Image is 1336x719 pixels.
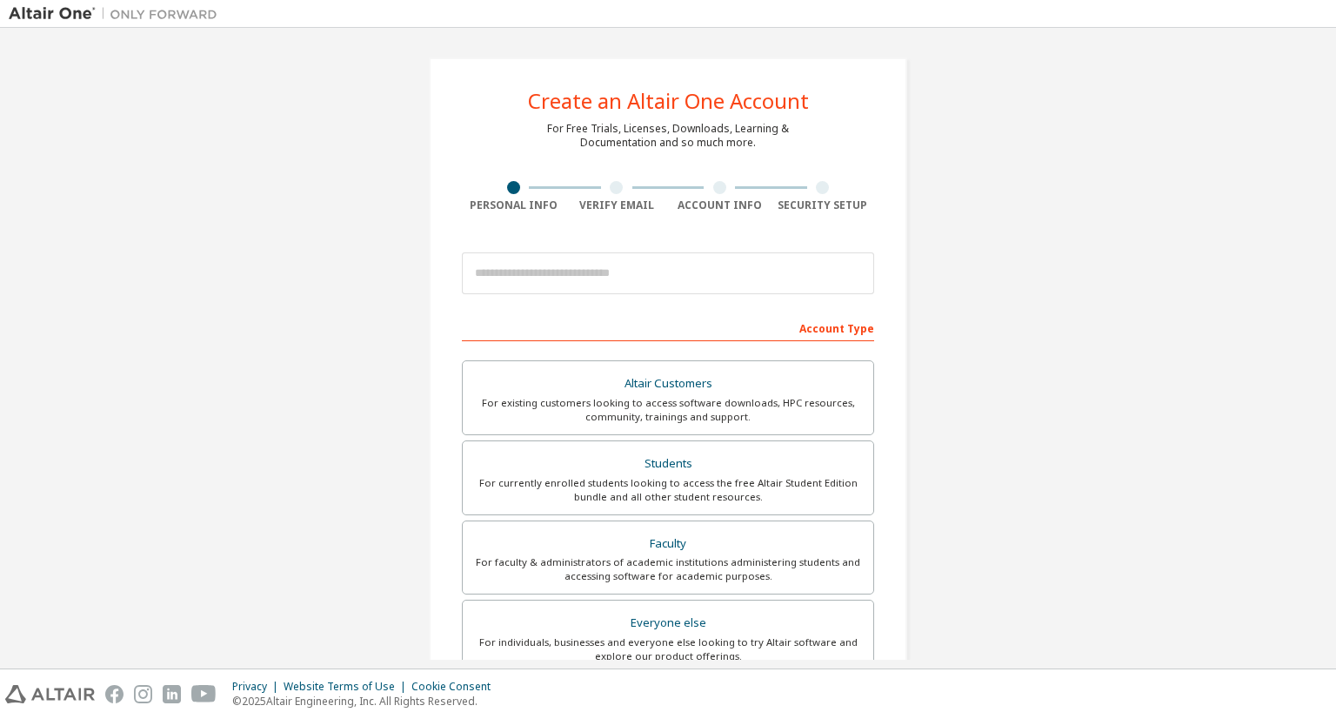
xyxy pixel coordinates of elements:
[284,680,411,694] div: Website Terms of Use
[473,452,863,476] div: Students
[473,555,863,583] div: For faculty & administrators of academic institutions administering students and accessing softwa...
[134,685,152,703] img: instagram.svg
[473,476,863,504] div: For currently enrolled students looking to access the free Altair Student Edition bundle and all ...
[462,313,874,341] div: Account Type
[772,198,875,212] div: Security Setup
[473,532,863,556] div: Faculty
[565,198,669,212] div: Verify Email
[668,198,772,212] div: Account Info
[473,396,863,424] div: For existing customers looking to access software downloads, HPC resources, community, trainings ...
[462,198,565,212] div: Personal Info
[547,122,789,150] div: For Free Trials, Licenses, Downloads, Learning & Documentation and so much more.
[232,694,501,709] p: © 2025 Altair Engineering, Inc. All Rights Reserved.
[473,372,863,396] div: Altair Customers
[163,685,181,703] img: linkedin.svg
[9,5,226,23] img: Altair One
[191,685,217,703] img: youtube.svg
[232,680,284,694] div: Privacy
[411,680,501,694] div: Cookie Consent
[473,611,863,635] div: Everyone else
[105,685,124,703] img: facebook.svg
[473,635,863,663] div: For individuals, businesses and everyone else looking to try Altair software and explore our prod...
[528,91,809,111] div: Create an Altair One Account
[5,685,95,703] img: altair_logo.svg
